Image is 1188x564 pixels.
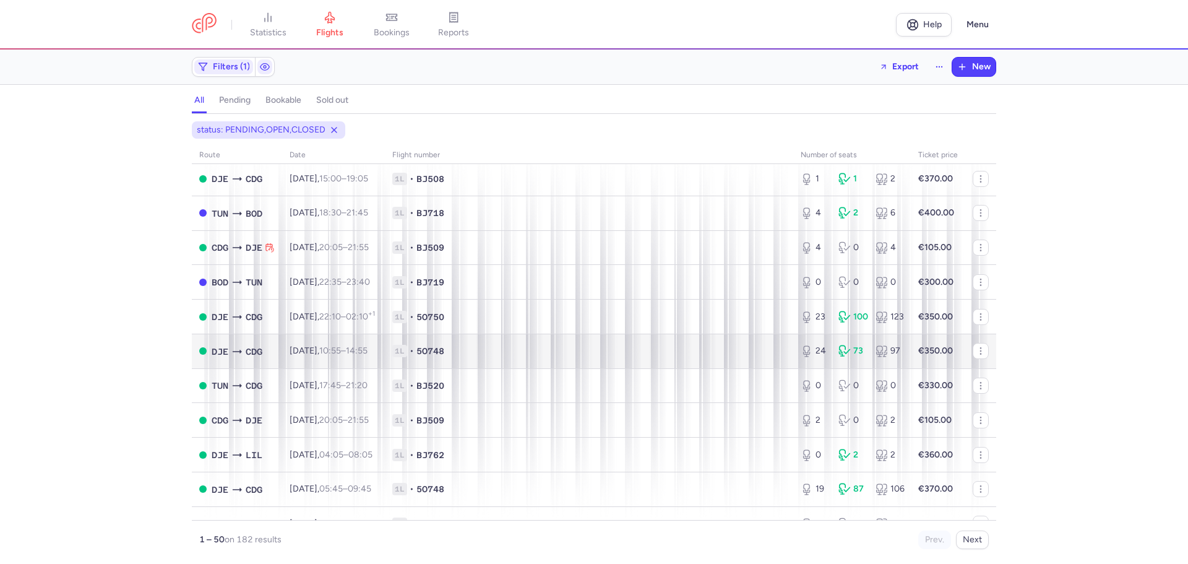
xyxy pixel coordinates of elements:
[348,449,372,460] time: 08:05
[346,345,368,356] time: 14:55
[410,380,414,392] span: •
[319,311,375,322] span: –
[319,277,342,287] time: 22:35
[290,207,368,218] span: [DATE],
[410,173,414,185] span: •
[918,449,953,460] strong: €360.00
[892,62,919,71] span: Export
[423,11,484,38] a: reports
[348,242,369,253] time: 21:55
[212,483,228,497] span: DJE
[838,241,866,254] div: 0
[838,380,866,392] div: 0
[911,146,965,165] th: Ticket price
[290,242,369,253] span: [DATE],
[290,518,369,529] span: [DATE],
[838,483,866,495] div: 87
[410,483,414,495] span: •
[319,207,342,218] time: 18:30
[319,518,342,529] time: 10:45
[319,415,369,425] span: –
[838,449,866,461] div: 2
[392,276,407,289] span: 1L
[801,449,829,461] div: 0
[918,277,953,287] strong: €300.00
[246,207,262,220] span: BOD
[801,345,829,357] div: 24
[392,518,407,530] span: 1L
[290,277,370,287] span: [DATE],
[392,380,407,392] span: 1L
[876,380,903,392] div: 0
[972,62,991,72] span: New
[871,57,927,77] button: Export
[212,345,228,358] span: DJE
[876,173,903,185] div: 2
[838,173,866,185] div: 1
[801,311,829,323] div: 23
[876,207,903,219] div: 6
[416,483,444,495] span: 5O748
[923,20,942,29] span: Help
[416,241,444,254] span: BJ509
[319,173,368,184] span: –
[212,448,228,462] span: DJE
[918,345,953,356] strong: €350.00
[299,11,361,38] a: flights
[416,449,444,461] span: BJ762
[956,531,989,549] button: Next
[197,124,325,136] span: status: PENDING,OPEN,CLOSED
[838,276,866,289] div: 0
[838,345,866,357] div: 73
[438,27,469,38] span: reports
[246,345,262,358] span: CDG
[319,380,341,391] time: 17:45
[392,311,407,323] span: 1L
[959,13,996,37] button: Menu
[192,13,217,36] a: CitizenPlane red outlined logo
[416,414,444,427] span: BJ509
[801,276,829,289] div: 0
[918,207,954,218] strong: €400.00
[392,345,407,357] span: 1L
[918,380,953,391] strong: €330.00
[316,95,348,106] h4: sold out
[290,449,372,460] span: [DATE],
[319,207,368,218] span: –
[290,173,368,184] span: [DATE],
[385,146,793,165] th: Flight number
[918,311,953,322] strong: €350.00
[876,241,903,254] div: 4
[346,380,368,391] time: 21:20
[246,310,262,324] span: CDG
[801,483,829,495] div: 19
[392,173,407,185] span: 1L
[246,483,262,497] span: CDG
[348,415,369,425] time: 21:55
[838,414,866,427] div: 0
[319,484,343,494] time: 05:45
[801,518,829,530] div: 4
[290,484,371,494] span: [DATE],
[212,379,228,393] span: TUN
[918,242,952,253] strong: €105.00
[212,172,228,186] span: DJE
[246,448,262,462] span: LIL
[290,345,368,356] span: [DATE],
[290,380,368,391] span: [DATE],
[410,207,414,219] span: •
[838,518,866,530] div: 0
[392,414,407,427] span: 1L
[410,414,414,427] span: •
[876,449,903,461] div: 2
[319,345,341,356] time: 10:55
[212,275,228,289] span: BOD
[876,311,903,323] div: 123
[876,518,903,530] div: 4
[410,241,414,254] span: •
[416,311,444,323] span: 5O750
[801,380,829,392] div: 0
[219,95,251,106] h4: pending
[237,11,299,38] a: statistics
[416,173,444,185] span: BJ508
